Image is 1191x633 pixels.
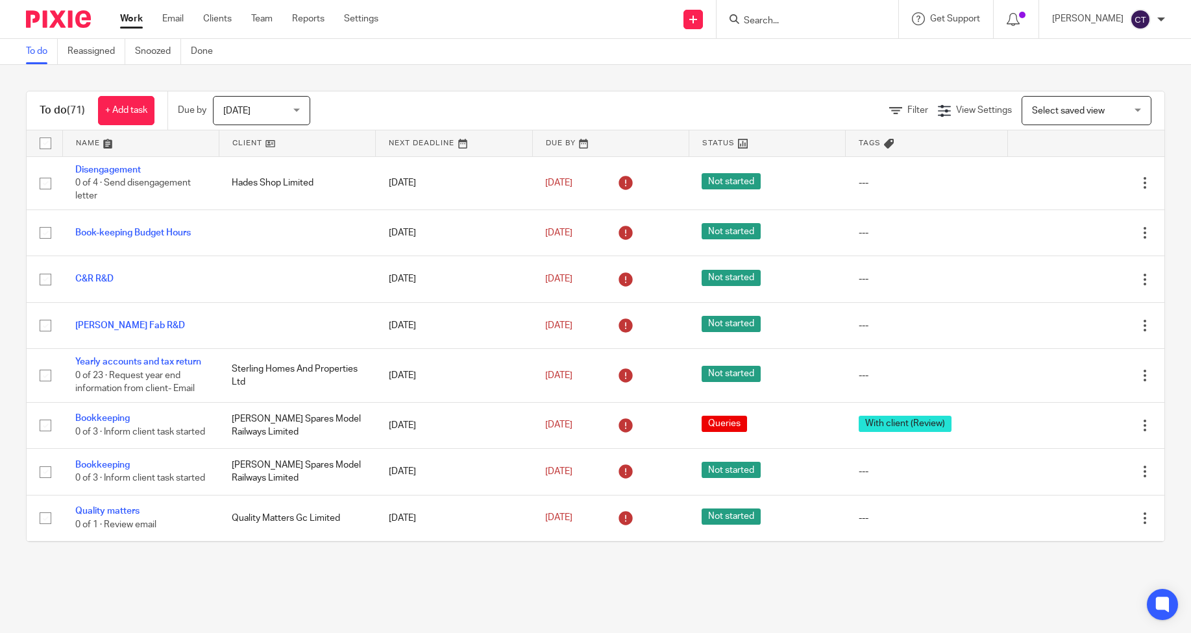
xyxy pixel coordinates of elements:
td: [DATE] [376,209,532,256]
a: Quality matters [75,507,140,516]
td: Mgb Consulting Property Management Limited [219,541,375,587]
a: Done [191,39,223,64]
span: [DATE] [545,467,572,476]
span: [DATE] [545,274,572,283]
p: [PERSON_NAME] [1052,12,1123,25]
a: [PERSON_NAME] Fab R&D [75,321,185,330]
a: Yearly accounts and tax return [75,357,201,366]
input: Search [743,16,859,27]
span: Not started [702,173,761,189]
span: Tags [859,139,881,147]
td: [DATE] [376,541,532,587]
span: [DATE] [545,371,572,380]
a: Bookkeeping [75,414,130,423]
td: [DATE] [376,256,532,302]
span: With client (Review) [859,416,952,432]
span: View Settings [956,106,1012,115]
a: Bookkeeping [75,460,130,470]
a: Book-keeping Budget Hours [75,228,191,237]
span: Select saved view [1032,106,1105,115]
div: --- [859,465,995,478]
td: [DATE] [376,402,532,448]
a: Team [251,12,273,25]
span: 0 of 1 · Review email [75,520,156,529]
td: Sterling Homes And Properties Ltd [219,349,375,402]
p: Due by [178,104,206,117]
a: To do [26,39,58,64]
span: Not started [702,316,761,332]
span: Queries [702,416,747,432]
span: Not started [702,223,761,239]
div: --- [859,176,995,189]
td: [PERSON_NAME] Spares Model Railways Limited [219,402,375,448]
span: Not started [702,270,761,286]
div: --- [859,319,995,332]
span: 0 of 23 · Request year end information from client- Email [75,371,195,394]
span: [DATE] [545,228,572,237]
a: Email [162,12,184,25]
a: Reassigned [68,39,125,64]
td: [DATE] [376,156,532,209]
a: Settings [344,12,378,25]
td: [DATE] [376,495,532,541]
span: (71) [67,105,85,115]
div: --- [859,272,995,285]
span: 0 of 3 · Inform client task started [75,473,205,483]
span: Get Support [930,14,980,23]
h1: To do [40,104,85,117]
span: [DATE] [545,321,572,330]
a: + Add task [98,96,154,125]
span: [DATE] [545,421,572,430]
td: [DATE] [376,302,532,348]
span: [DATE] [223,106,251,115]
span: Not started [702,366,761,382]
span: Not started [702,508,761,525]
span: [DATE] [545,514,572,523]
div: --- [859,512,995,525]
td: [DATE] [376,349,532,402]
a: Disengagement [75,165,141,174]
a: Reports [292,12,325,25]
a: C&R R&D [75,274,114,283]
span: 0 of 4 · Send disengagement letter [75,178,191,201]
td: Quality Matters Gc Limited [219,495,375,541]
img: svg%3E [1130,9,1151,30]
img: Pixie [26,10,91,28]
div: --- [859,369,995,382]
div: --- [859,226,995,239]
span: [DATE] [545,178,572,187]
td: [PERSON_NAME] Spares Model Railways Limited [219,449,375,495]
td: [DATE] [376,449,532,495]
a: Clients [203,12,232,25]
a: Work [120,12,143,25]
span: 0 of 3 · Inform client task started [75,427,205,436]
td: Hades Shop Limited [219,156,375,209]
span: Not started [702,462,761,478]
a: Snoozed [135,39,181,64]
span: Filter [907,106,928,115]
